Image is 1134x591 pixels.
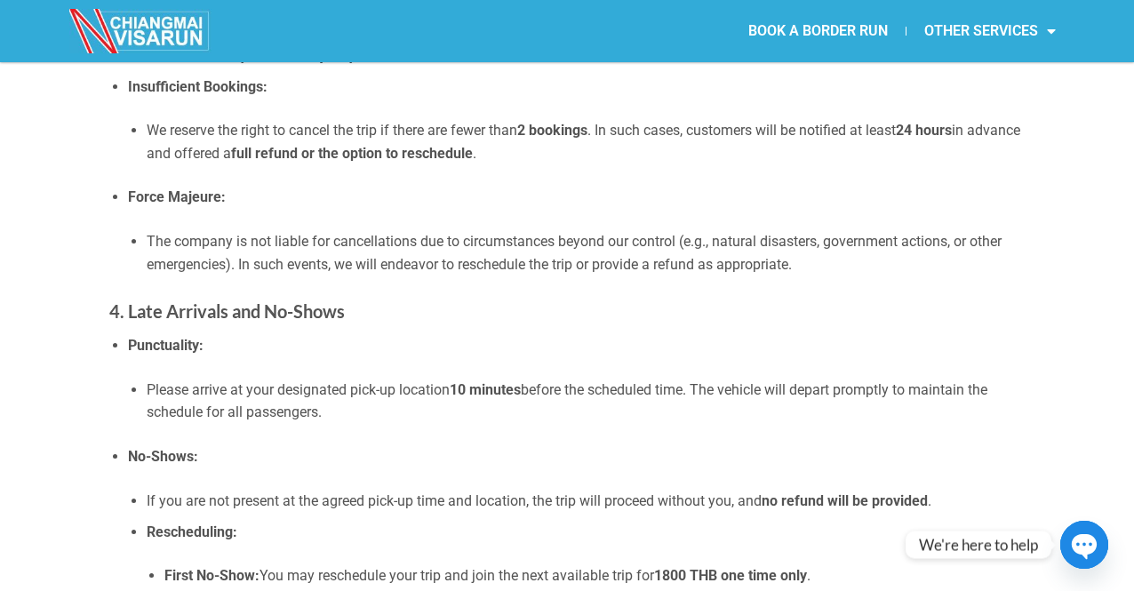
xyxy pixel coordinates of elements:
strong: 2 bookings [517,122,587,139]
li: If you are not present at the agreed pick-up time and location, the trip will proceed without you... [147,490,1025,513]
nav: Menu [567,11,1074,52]
li: We reserve the right to cancel the trip if there are fewer than . In such cases, customers will b... [147,119,1025,164]
strong: Insufficient Bookings: [128,78,268,95]
strong: one time only [721,567,807,584]
strong: Force Majeure: [128,188,226,205]
strong: full refund or the option to reschedule [231,145,473,162]
strong: 24 hours [896,122,952,139]
strong: 4. Late Arrivals and No-Shows [109,300,345,322]
strong: no refund will be provided [762,492,928,509]
a: OTHER SERVICES [906,11,1074,52]
a: BOOK A BORDER RUN [731,11,906,52]
strong: 10 minutes [450,381,521,398]
strong: First No-Show: [164,567,260,584]
strong: Punctuality: [128,337,204,354]
b: 1800 THB [654,567,717,584]
strong: No-Shows: [128,448,198,465]
strong: 3. Cancellation by the Company [109,42,357,63]
li: You may reschedule your trip and join the next available trip for . [164,564,1025,587]
li: Please arrive at your designated pick-up location before the scheduled time. The vehicle will dep... [147,379,1025,424]
li: The company is not liable for cancellations due to circumstances beyond our control (e.g., natura... [147,230,1025,276]
strong: Rescheduling: [147,523,237,540]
